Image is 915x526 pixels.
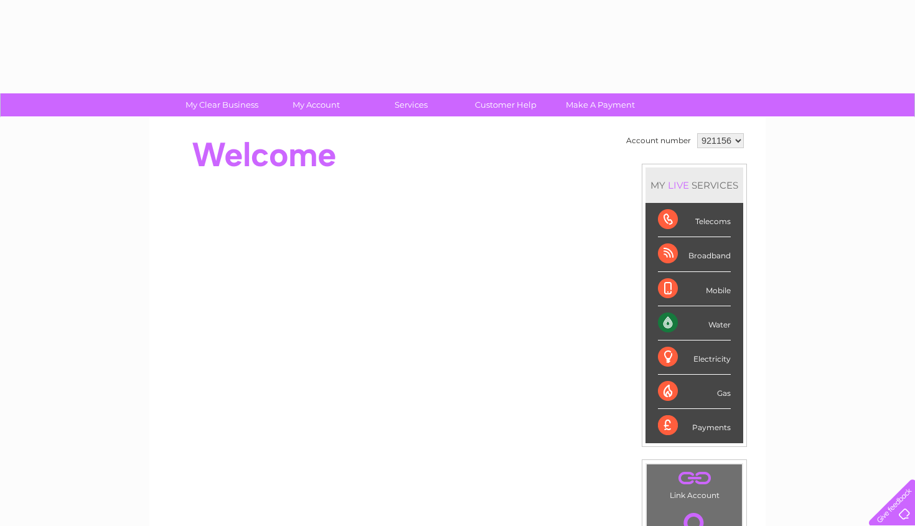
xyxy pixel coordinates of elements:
div: Telecoms [658,203,731,237]
a: Services [360,93,462,116]
div: Broadband [658,237,731,271]
div: LIVE [665,179,692,191]
div: Payments [658,409,731,443]
a: My Account [265,93,368,116]
a: Customer Help [454,93,557,116]
div: Mobile [658,272,731,306]
div: Gas [658,375,731,409]
td: Link Account [646,464,743,503]
td: Account number [623,130,694,151]
a: Make A Payment [549,93,652,116]
a: . [650,467,739,489]
div: Water [658,306,731,340]
a: My Clear Business [171,93,273,116]
div: Electricity [658,340,731,375]
div: MY SERVICES [645,167,743,203]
